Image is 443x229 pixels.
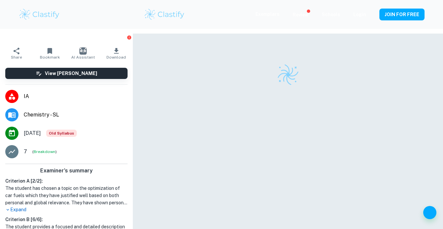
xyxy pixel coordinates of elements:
[277,63,300,86] img: Clastify logo
[32,149,57,155] span: ( )
[423,206,436,219] button: Help and Feedback
[353,12,366,17] a: Login
[45,70,97,77] h6: View [PERSON_NAME]
[5,206,128,213] p: Expand
[322,12,340,17] a: Schools
[33,44,67,63] button: Bookmark
[144,8,186,21] img: Clastify logo
[255,11,280,18] p: Exemplars
[379,9,425,20] button: JOIN FOR FREE
[18,8,60,21] img: Clastify logo
[5,185,128,206] h1: The student has chosen a topic on the optimization of car fuels which they have justified well ba...
[67,44,100,63] button: AI Assistant
[11,55,22,60] span: Share
[293,11,309,18] p: Review
[127,35,132,40] button: Report issue
[5,177,128,185] h6: Criterion A [ 2 / 2 ]:
[71,55,95,60] span: AI Assistant
[3,167,130,175] h6: Examiner's summary
[24,92,128,100] span: IA
[24,111,128,119] span: Chemistry - SL
[46,130,77,137] span: Old Syllabus
[106,55,126,60] span: Download
[100,44,133,63] button: Download
[5,68,128,79] button: View [PERSON_NAME]
[24,129,41,137] span: [DATE]
[79,47,87,55] img: AI Assistant
[46,130,77,137] div: Starting from the May 2025 session, the Chemistry IA requirements have changed. It's OK to refer ...
[34,149,55,155] button: Breakdown
[5,216,128,223] h6: Criterion B [ 6 / 6 ]:
[40,55,60,60] span: Bookmark
[24,148,27,156] p: 7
